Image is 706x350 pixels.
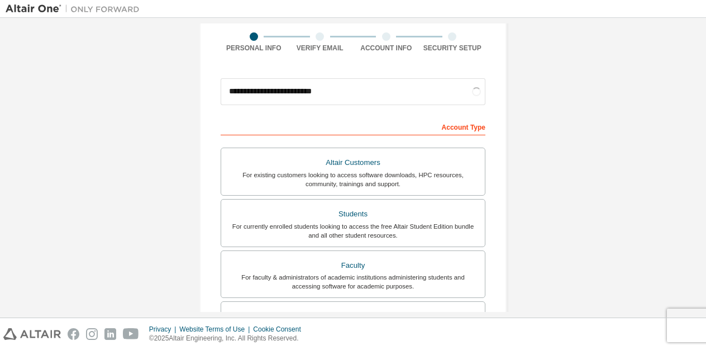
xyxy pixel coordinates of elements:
div: Account Info [353,44,419,53]
div: Privacy [149,325,179,334]
div: Altair Customers [228,155,478,171]
img: instagram.svg [86,328,98,340]
img: altair_logo.svg [3,328,61,340]
div: Personal Info [221,44,287,53]
img: Altair One [6,3,145,15]
p: © 2025 Altair Engineering, Inc. All Rights Reserved. [149,334,308,343]
div: Students [228,206,478,222]
div: Verify Email [287,44,354,53]
img: linkedin.svg [104,328,116,340]
div: Account Type [221,117,485,135]
div: For existing customers looking to access software downloads, HPC resources, community, trainings ... [228,171,478,188]
div: For faculty & administrators of academic institutions administering students and accessing softwa... [228,273,478,291]
div: Faculty [228,258,478,273]
div: Security Setup [419,44,486,53]
div: Website Terms of Use [179,325,253,334]
img: youtube.svg [123,328,139,340]
div: For currently enrolled students looking to access the free Altair Student Edition bundle and all ... [228,222,478,240]
div: Cookie Consent [253,325,307,334]
img: facebook.svg [68,328,79,340]
div: Everyone else [228,309,478,324]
